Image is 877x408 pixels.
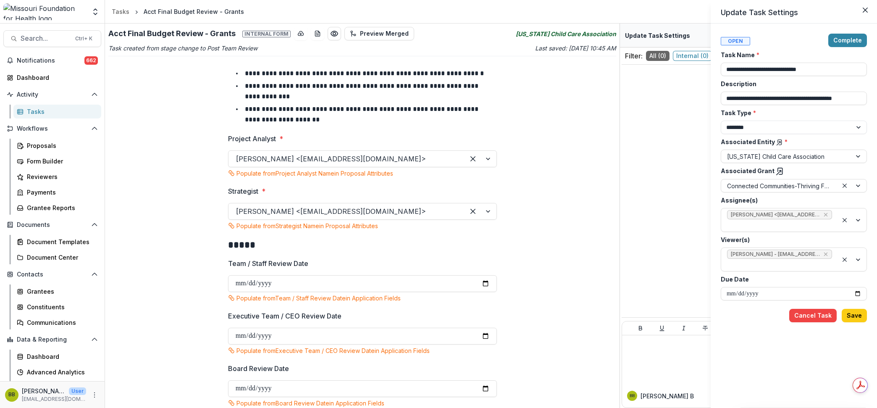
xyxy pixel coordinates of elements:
button: Complete [828,34,867,47]
button: Close [859,3,872,17]
label: Task Name [721,50,862,59]
label: Assignee(s) [721,196,862,205]
div: Remove Brandy Boyer <bboyer@mffh.org> (bboyer@mffh.org) [822,211,829,219]
span: [PERSON_NAME] <[EMAIL_ADDRESS][DOMAIN_NAME]> ([EMAIL_ADDRESS][DOMAIN_NAME]) [731,212,820,218]
div: Clear selected options [840,215,850,225]
span: [PERSON_NAME] - [EMAIL_ADDRESS][DOMAIN_NAME] [731,251,820,257]
label: Task Type [721,108,862,117]
label: Due Date [721,275,862,284]
label: Associated Grant [721,166,862,176]
div: Clear selected options [840,181,850,191]
span: Open [721,37,750,45]
label: Viewer(s) [721,235,862,244]
button: Save [842,309,867,322]
div: Remove Alyssa Curran - acurran@mffh.org [822,250,829,258]
div: Clear selected options [840,255,850,265]
label: Description [721,79,862,88]
label: Associated Entity [721,137,862,146]
button: Cancel Task [789,309,837,322]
